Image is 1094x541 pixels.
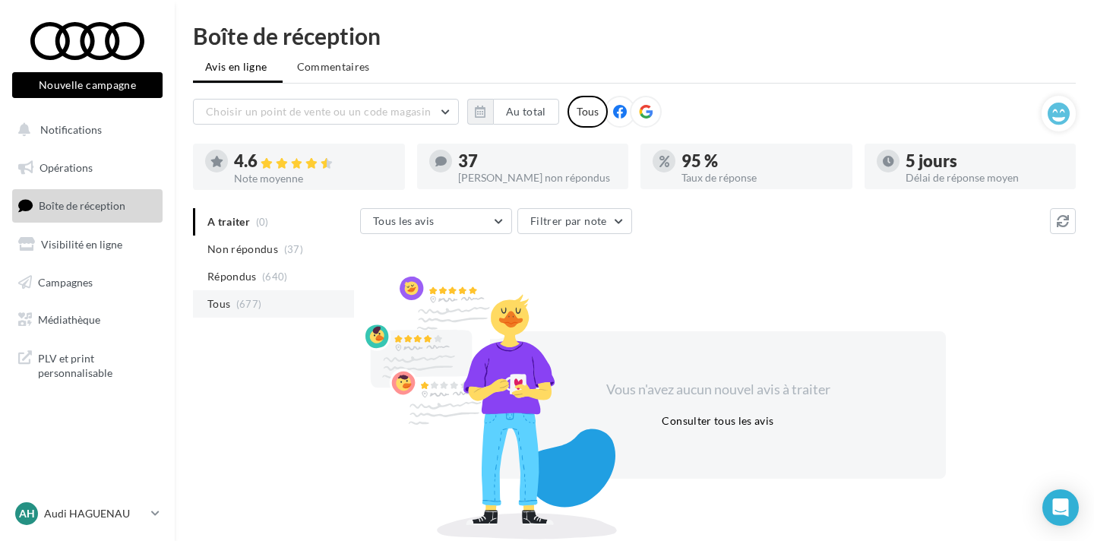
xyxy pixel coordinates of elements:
div: Délai de réponse moyen [906,172,1064,183]
a: Opérations [9,152,166,184]
a: PLV et print personnalisable [9,342,166,387]
span: Tous [207,296,230,312]
span: Boîte de réception [39,199,125,212]
button: Nouvelle campagne [12,72,163,98]
a: Boîte de réception [9,189,166,222]
div: 4.6 [234,153,393,170]
div: 5 jours [906,153,1064,169]
button: Tous les avis [360,208,512,234]
span: Notifications [40,123,102,136]
span: Commentaires [297,59,370,74]
div: Taux de réponse [681,172,840,183]
span: (677) [236,298,262,310]
div: 37 [458,153,617,169]
button: Notifications [9,114,160,146]
span: Médiathèque [38,313,100,326]
div: Vous n'avez aucun nouvel avis à traiter [587,380,849,400]
span: PLV et print personnalisable [38,348,157,381]
button: Au total [467,99,559,125]
p: Audi HAGUENAU [44,506,145,521]
a: Visibilité en ligne [9,229,166,261]
button: Consulter tous les avis [656,412,779,430]
span: Choisir un point de vente ou un code magasin [206,105,431,118]
div: Tous [568,96,608,128]
button: Filtrer par note [517,208,632,234]
span: (640) [262,270,288,283]
a: AH Audi HAGUENAU [12,499,163,528]
button: Au total [493,99,559,125]
span: Répondus [207,269,257,284]
div: Boîte de réception [193,24,1076,47]
div: Open Intercom Messenger [1042,489,1079,526]
span: Visibilité en ligne [41,238,122,251]
span: (37) [284,243,303,255]
span: Opérations [40,161,93,174]
a: Campagnes [9,267,166,299]
span: Non répondus [207,242,278,257]
span: AH [19,506,35,521]
span: Campagnes [38,275,93,288]
div: [PERSON_NAME] non répondus [458,172,617,183]
a: Médiathèque [9,304,166,336]
span: Tous les avis [373,214,435,227]
button: Choisir un point de vente ou un code magasin [193,99,459,125]
div: Note moyenne [234,173,393,184]
div: 95 % [681,153,840,169]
